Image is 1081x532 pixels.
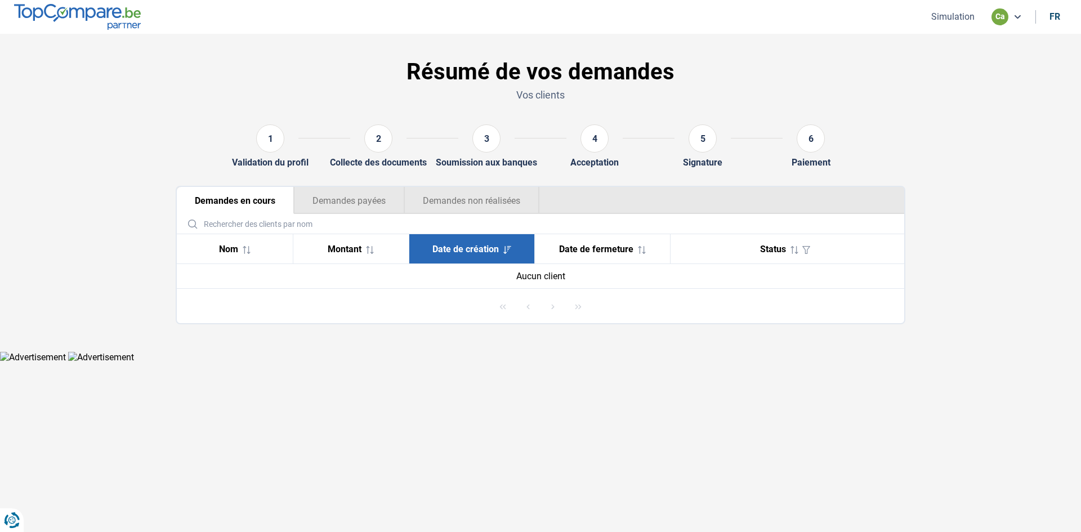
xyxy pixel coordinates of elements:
button: Demandes en cours [177,187,294,214]
div: Validation du profil [232,157,309,168]
div: 3 [472,124,501,153]
div: Signature [683,157,722,168]
h1: Résumé de vos demandes [176,59,905,86]
span: Date de fermeture [559,244,633,254]
span: Nom [219,244,238,254]
button: First Page [492,295,514,318]
div: 5 [689,124,717,153]
img: TopCompare.be [14,4,141,29]
span: Date de création [432,244,499,254]
button: Demandes non réalisées [404,187,539,214]
button: Last Page [567,295,589,318]
button: Previous Page [517,295,539,318]
div: 1 [256,124,284,153]
button: Simulation [928,11,978,23]
div: ca [991,8,1008,25]
button: Demandes payées [294,187,404,214]
p: Vos clients [176,88,905,102]
div: Paiement [792,157,830,168]
div: Acceptation [570,157,619,168]
div: 2 [364,124,392,153]
button: Next Page [542,295,564,318]
input: Rechercher des clients par nom [181,214,900,234]
div: Aucun client [186,271,895,281]
img: Advertisement [68,352,134,363]
div: Soumission aux banques [436,157,537,168]
div: 4 [580,124,609,153]
div: 6 [797,124,825,153]
span: Montant [328,244,361,254]
div: Collecte des documents [330,157,427,168]
span: Status [760,244,786,254]
div: fr [1049,11,1060,22]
